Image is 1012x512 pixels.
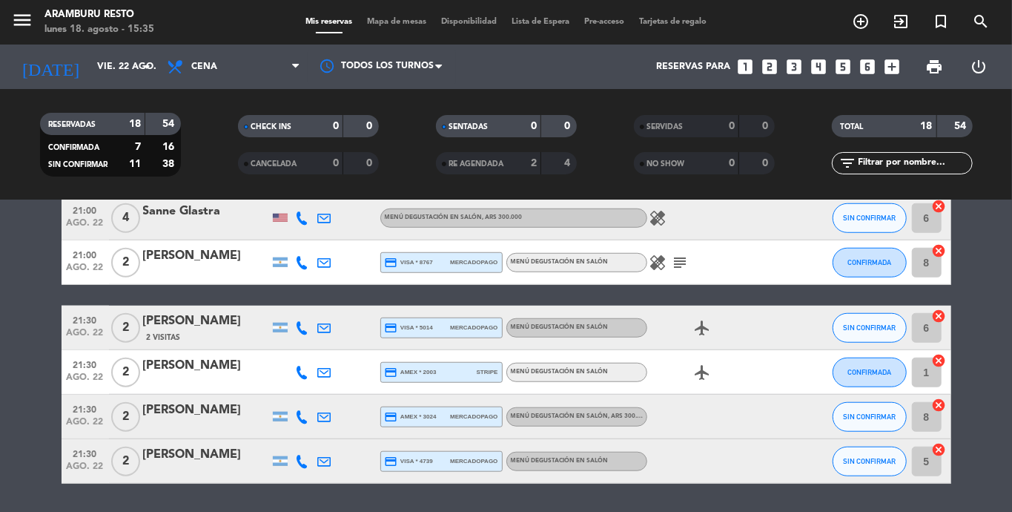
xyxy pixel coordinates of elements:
i: cancel [932,353,947,368]
i: cancel [932,309,947,324]
i: exit_to_app [892,13,910,30]
strong: 2 [531,158,537,168]
span: stripe [477,367,498,377]
span: ago. 22 [67,328,104,345]
span: Pre-acceso [577,18,632,26]
span: TOTAL [841,123,864,131]
span: mercadopago [450,456,497,466]
span: 2 [111,447,140,476]
button: menu [11,9,33,36]
strong: 0 [762,158,771,168]
div: [PERSON_NAME] [143,312,269,331]
span: ago. 22 [67,462,104,479]
span: Menú degustación en salón [511,259,609,265]
i: turned_in_not [932,13,950,30]
i: search [972,13,990,30]
span: amex * 3024 [385,410,437,424]
i: credit_card [385,410,398,424]
i: looks_5 [833,57,853,76]
strong: 18 [921,121,933,131]
span: 2 Visitas [147,332,181,344]
span: CONFIRMADA [49,144,100,151]
strong: 0 [333,121,339,131]
i: credit_card [385,455,398,468]
span: Mapa de mesas [360,18,434,26]
i: subject [672,254,689,272]
i: airplanemode_active [694,319,712,337]
i: cancel [932,199,947,214]
span: 2 [111,402,140,432]
i: looks_one [735,57,755,76]
span: ago. 22 [67,263,104,280]
span: mercadopago [450,412,497,421]
span: 21:30 [67,400,104,417]
input: Filtrar por nombre... [857,155,972,171]
strong: 16 [162,142,177,152]
span: RESERVADAS [49,121,96,128]
button: SIN CONFIRMAR [833,313,907,343]
span: print [925,58,943,76]
span: Mis reservas [298,18,360,26]
strong: 0 [762,121,771,131]
span: SIN CONFIRMAR [843,324,896,332]
div: [PERSON_NAME] [143,356,269,375]
span: 21:30 [67,311,104,328]
span: ago. 22 [67,218,104,235]
span: amex * 2003 [385,366,437,379]
i: [DATE] [11,50,90,83]
i: arrow_drop_down [138,58,156,76]
span: SIN CONFIRMAR [843,214,896,222]
span: RE AGENDADA [449,160,504,168]
i: looks_two [760,57,779,76]
strong: 54 [162,119,177,129]
button: SIN CONFIRMAR [833,447,907,476]
button: SIN CONFIRMAR [833,402,907,432]
strong: 7 [135,142,141,152]
span: Tarjetas de regalo [632,18,714,26]
span: visa * 8767 [385,256,433,269]
button: CONFIRMADA [833,248,907,278]
i: menu [11,9,33,31]
strong: 18 [129,119,141,129]
span: mercadopago [450,323,497,332]
strong: 0 [564,121,573,131]
strong: 54 [954,121,969,131]
span: CHECK INS [251,123,292,131]
span: CANCELADA [251,160,297,168]
span: Menú degustación en salón [511,324,609,330]
i: filter_list [839,154,857,172]
strong: 0 [531,121,537,131]
strong: 0 [729,121,735,131]
span: visa * 5014 [385,321,433,335]
span: 21:00 [67,201,104,218]
div: Sanne Glastra [143,202,269,221]
button: SIN CONFIRMAR [833,203,907,233]
span: Reservas para [656,62,730,72]
span: Lista de Espera [504,18,577,26]
i: add_box [882,57,902,76]
div: LOG OUT [956,45,1001,89]
strong: 0 [729,158,735,168]
i: add_circle_outline [852,13,870,30]
i: looks_4 [809,57,828,76]
i: healing [649,254,667,272]
span: 21:00 [67,246,104,263]
i: cancel [932,243,947,258]
span: Menú degustación en salón [511,413,649,419]
span: 21:30 [67,355,104,372]
i: credit_card [385,366,398,379]
i: looks_6 [858,57,877,76]
span: Menú degustación en salón [385,214,523,220]
i: credit_card [385,256,398,269]
strong: 11 [129,159,141,169]
span: SERVIDAS [647,123,684,131]
div: [PERSON_NAME] [143,401,269,420]
div: [PERSON_NAME] [143,445,269,465]
div: [PERSON_NAME] [143,246,269,266]
span: NO SHOW [647,160,685,168]
span: 2 [111,248,140,278]
i: cancel [932,442,947,457]
button: CONFIRMADA [833,358,907,387]
span: 2 [111,358,140,387]
span: CONFIRMADA [847,368,891,376]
